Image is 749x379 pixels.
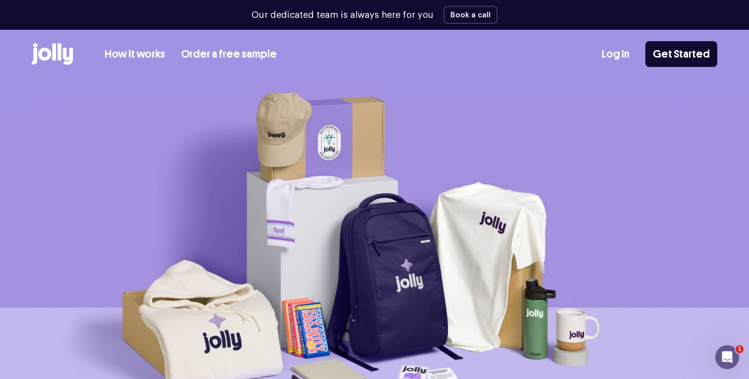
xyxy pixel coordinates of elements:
a: Order a free sample [181,46,277,63]
a: Log In [602,46,629,63]
p: Our dedicated team is always here for you [251,8,434,22]
a: How it works [105,46,165,63]
span: 1 [736,345,744,353]
a: Get Started [645,41,717,67]
button: Book a call [443,6,498,24]
iframe: Intercom live chat [715,345,739,369]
